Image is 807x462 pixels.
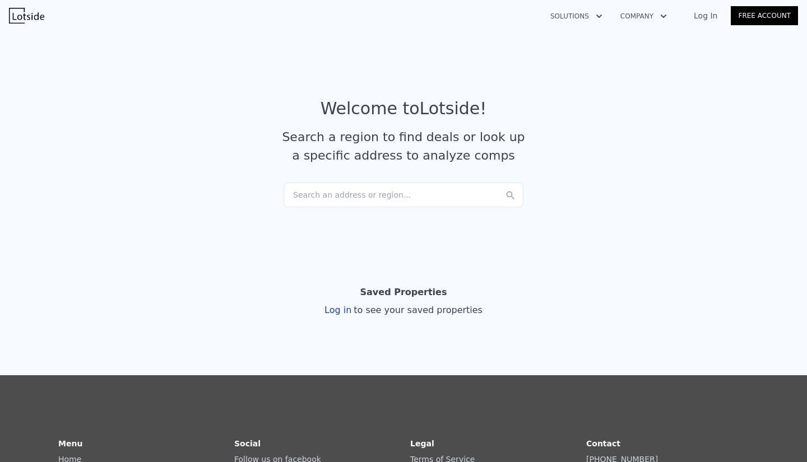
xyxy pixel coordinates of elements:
[278,128,529,165] div: Search a region to find deals or look up a specific address to analyze comps
[680,10,731,21] a: Log In
[234,439,261,448] strong: Social
[284,183,523,207] div: Search an address or region...
[410,439,434,448] strong: Legal
[541,6,611,26] button: Solutions
[586,439,620,448] strong: Contact
[321,99,487,119] div: Welcome to Lotside !
[351,305,483,315] span: to see your saved properties
[731,6,798,25] a: Free Account
[611,6,676,26] button: Company
[9,8,44,24] img: Lotside
[360,281,447,304] div: Saved Properties
[324,304,483,317] div: Log in
[58,439,82,448] strong: Menu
